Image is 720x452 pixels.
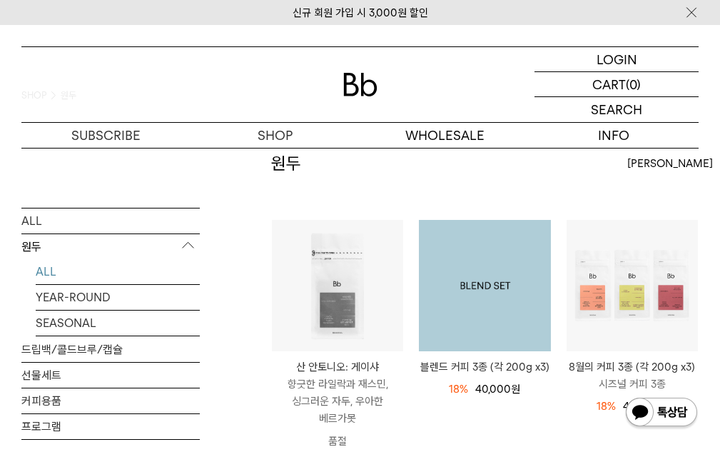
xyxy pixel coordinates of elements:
[534,72,699,97] a: CART (0)
[529,123,699,148] p: INFO
[567,220,698,351] img: 8월의 커피 3종 (각 200g x3)
[36,284,200,309] a: YEAR-ROUND
[567,358,698,376] p: 8월의 커피 3종 (각 200g x3)
[567,376,698,393] p: 시즈널 커피 3종
[272,376,403,427] p: 향긋한 라일락과 재스민, 싱그러운 자두, 우아한 베르가못
[627,155,713,172] span: [PERSON_NAME]
[475,383,520,396] span: 40,000
[191,123,360,148] a: SHOP
[360,123,529,148] p: WHOLESALE
[21,123,191,148] a: SUBSCRIBE
[21,233,200,259] p: 원두
[591,97,642,122] p: SEARCH
[272,220,403,351] img: 산 안토니오: 게이샤
[21,388,200,413] a: 커피용품
[623,400,667,413] span: 49,000
[343,73,377,96] img: 로고
[624,396,699,431] img: 카카오톡 채널 1:1 채팅 버튼
[592,72,626,96] p: CART
[419,358,550,376] a: 블렌드 커피 3종 (각 200g x3)
[534,47,699,72] a: LOGIN
[21,208,200,233] a: ALL
[419,220,550,351] a: 블렌드 커피 3종 (각 200g x3)
[567,358,698,393] a: 8월의 커피 3종 (각 200g x3) 시즈널 커피 3종
[626,72,641,96] p: (0)
[293,6,428,19] a: 신규 회원 가입 시 3,000원 할인
[449,381,468,398] div: 18%
[21,413,200,438] a: 프로그램
[511,383,520,396] span: 원
[597,398,616,415] div: 18%
[419,220,550,351] img: 1000001179_add2_053.png
[21,336,200,361] a: 드립백/콜드브루/캡슐
[21,362,200,387] a: 선물세트
[271,151,301,176] h2: 원두
[36,310,200,335] a: SEASONAL
[272,358,403,376] p: 산 안토니오: 게이샤
[36,258,200,283] a: ALL
[272,358,403,427] a: 산 안토니오: 게이샤 향긋한 라일락과 재스민, 싱그러운 자두, 우아한 베르가못
[597,47,637,71] p: LOGIN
